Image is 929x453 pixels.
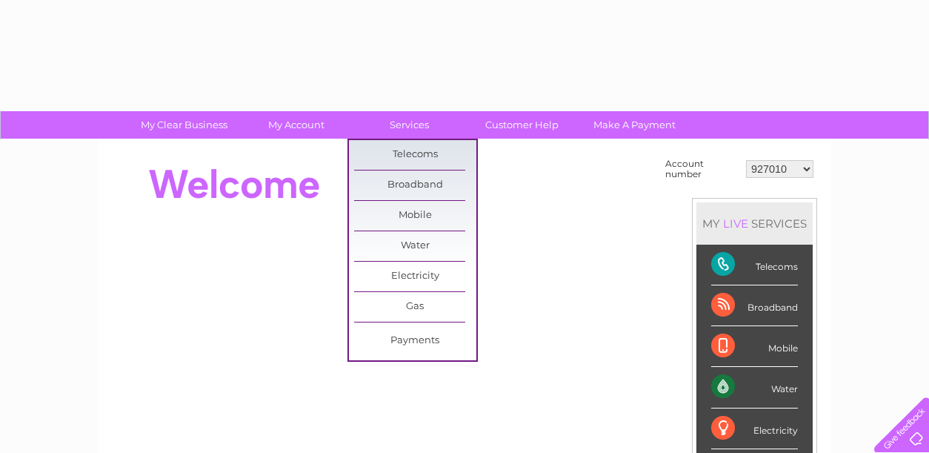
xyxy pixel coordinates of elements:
a: My Account [236,111,358,139]
a: Electricity [354,262,476,291]
a: Payments [354,326,476,356]
a: Broadband [354,171,476,200]
a: Services [348,111,470,139]
td: Account number [662,155,742,183]
div: Telecoms [711,245,798,285]
div: Mobile [711,326,798,367]
div: Water [711,367,798,408]
div: Electricity [711,409,798,449]
div: Broadband [711,285,798,326]
div: MY SERVICES [696,202,813,245]
a: Gas [354,292,476,322]
a: Make A Payment [573,111,696,139]
a: Mobile [354,201,476,231]
a: Telecoms [354,140,476,170]
a: Water [354,231,476,261]
a: My Clear Business [123,111,245,139]
a: Customer Help [461,111,583,139]
div: LIVE [720,216,751,231]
